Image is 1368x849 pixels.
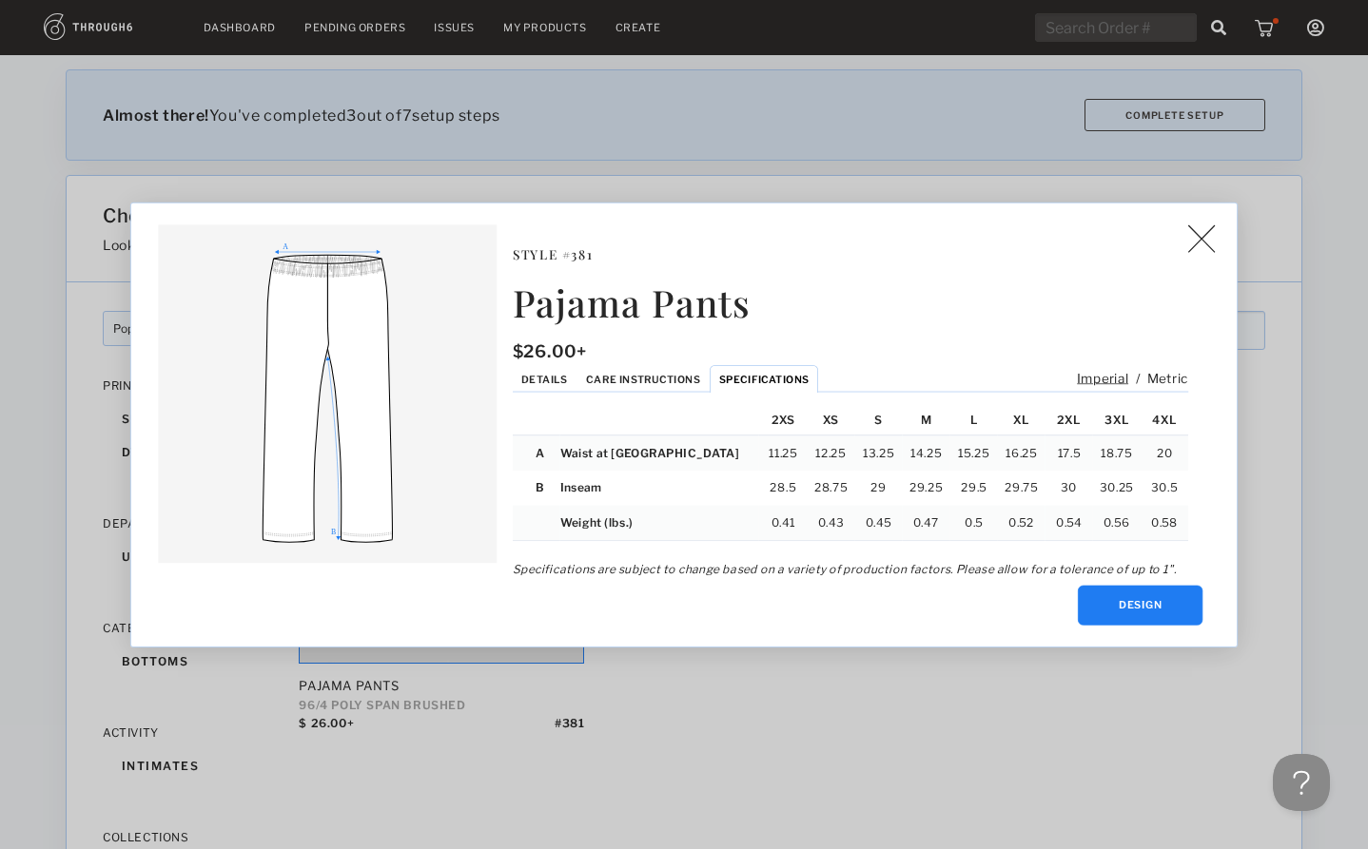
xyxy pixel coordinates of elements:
[1141,434,1188,470] td: 20
[719,373,810,385] span: Specifications
[1077,370,1128,385] div: Imperial
[902,505,949,540] td: 0.47
[807,434,854,470] td: 12.25
[1093,470,1141,505] td: 30.25
[1273,754,1330,811] iframe: Toggle Customer Support
[854,505,902,540] td: 0.45
[1152,414,1176,427] b: 4XL
[807,505,854,540] td: 0.43
[807,470,854,505] td: 28.75
[998,470,1046,505] td: 29.75
[902,434,949,470] td: 14.25
[560,446,739,459] b: Waist at [GEOGRAPHIC_DATA]
[1046,505,1093,540] td: 0.54
[560,480,602,493] b: Inseam
[513,277,1188,326] h1: Pajama Pants
[1104,414,1128,427] b: 3XL
[536,446,544,459] b: A
[1141,470,1188,505] td: 30.5
[513,562,1188,575] div: Specifications are subject to change based on a variety of production factors. Please allow for a...
[1187,224,1215,253] img: icon_button_x_thin.7ff7c24d.svg
[759,434,807,470] td: 11.25
[970,414,978,427] b: L
[1093,505,1141,540] td: 0.56
[1013,414,1029,427] b: XL
[513,340,1188,361] h2: $ 26.00+
[921,414,932,427] b: M
[1057,414,1081,427] b: 2XL
[513,245,1188,262] h3: Style # 381
[759,470,807,505] td: 28.5
[1147,370,1188,385] div: Metric
[1141,505,1188,540] td: 0.58
[949,505,997,540] td: 0.5
[1136,370,1141,385] div: /
[998,505,1046,540] td: 0.52
[1078,585,1202,625] button: Design
[536,480,544,493] b: B
[949,470,997,505] td: 29.5
[823,414,839,427] b: XS
[1093,434,1141,470] td: 18.75
[949,434,997,470] td: 15.25
[998,434,1046,470] td: 16.25
[759,505,807,540] td: 0.41
[1046,434,1093,470] td: 17.5
[521,373,567,385] span: Details
[854,434,902,470] td: 13.25
[874,414,883,427] b: S
[1046,470,1093,505] td: 30
[772,414,795,427] b: 2XS
[902,470,949,505] td: 29.25
[854,470,902,505] td: 29
[586,373,700,385] span: Care Instructions
[158,224,497,563] img: e52eca89-4483-4248-858e-d27547f01d0f.svg
[560,515,633,529] b: Weight ( lbs. )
